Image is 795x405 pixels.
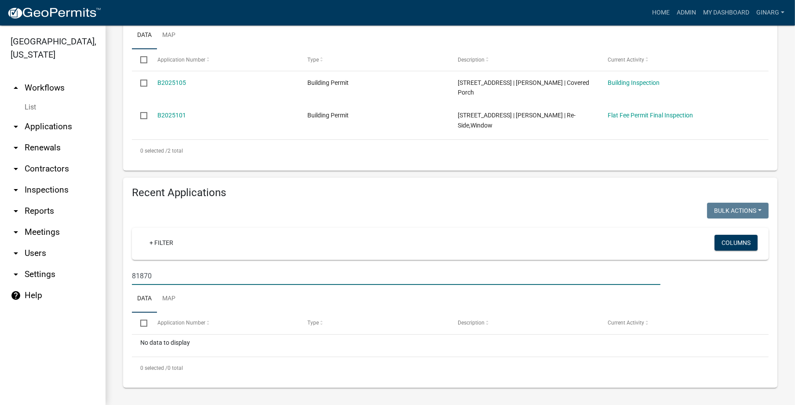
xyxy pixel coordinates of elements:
datatable-header-cell: Select [132,49,149,70]
div: 2 total [132,140,769,162]
datatable-header-cell: Type [299,313,449,334]
i: arrow_drop_down [11,164,21,174]
span: 224 BROADWAY ST S | 210100020 | ADAMS,BRYCE | Re-Side,Window [458,112,576,129]
datatable-header-cell: Application Number [149,49,299,70]
datatable-header-cell: Description [449,49,600,70]
span: Building Permit [307,79,349,86]
span: Current Activity [608,57,645,63]
a: Admin [673,4,700,21]
a: Map [157,22,181,50]
span: Description [458,57,485,63]
a: B2025105 [157,79,186,86]
span: Building Permit [307,112,349,119]
datatable-header-cell: Application Number [149,313,299,334]
datatable-header-cell: Current Activity [599,313,750,334]
span: 0 selected / [140,148,168,154]
datatable-header-cell: Type [299,49,449,70]
i: arrow_drop_down [11,269,21,280]
a: Flat Fee Permit Final Inspection [608,112,693,119]
a: Building Inspection [608,79,660,86]
span: Application Number [157,320,205,326]
span: Type [307,57,319,63]
a: Data [132,22,157,50]
i: arrow_drop_down [11,248,21,259]
span: Application Number [157,57,205,63]
input: Search for applications [132,267,660,285]
a: Home [649,4,673,21]
span: Description [458,320,485,326]
i: arrow_drop_down [11,185,21,195]
span: Current Activity [608,320,645,326]
datatable-header-cell: Description [449,313,600,334]
h4: Recent Applications [132,186,769,199]
datatable-header-cell: Current Activity [599,49,750,70]
a: Map [157,285,181,313]
div: No data to display [132,335,769,357]
span: 0 selected / [140,365,168,371]
i: arrow_drop_down [11,206,21,216]
a: + Filter [142,235,180,251]
span: 224 BROADWAY ST S | 210100020 | ADAMS,BRYCE | Covered Porch [458,79,589,96]
i: help [11,290,21,301]
div: 0 total [132,357,769,379]
a: Data [132,285,157,313]
button: Columns [715,235,758,251]
button: Bulk Actions [707,203,769,219]
datatable-header-cell: Select [132,313,149,334]
a: ginarg [753,4,788,21]
a: B2025101 [157,112,186,119]
i: arrow_drop_down [11,142,21,153]
i: arrow_drop_up [11,83,21,93]
i: arrow_drop_down [11,121,21,132]
span: Type [307,320,319,326]
a: My Dashboard [700,4,753,21]
i: arrow_drop_down [11,227,21,237]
